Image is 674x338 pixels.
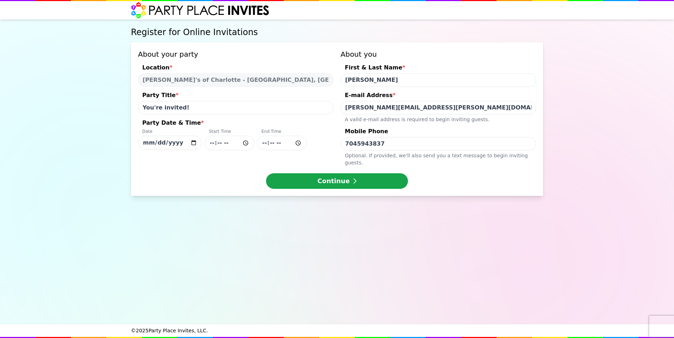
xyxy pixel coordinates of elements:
div: © 2025 Party Place Invites, LLC. [131,324,543,337]
input: First & Last Name* [341,73,536,87]
button: Continue [266,173,408,189]
h3: About your party [138,49,333,59]
div: Optional. If provided, we ' ll also send you a text message to begin inviting guests. [341,151,536,166]
div: First & Last Name [341,63,536,73]
input: Party Date & Time*DateStart TimeEnd Time [205,136,254,150]
input: Party Date & Time*DateStart TimeEnd Time [138,136,202,150]
div: Date [138,129,202,136]
h1: Register for Online Invitations [131,27,543,38]
div: E-mail Address [341,91,536,101]
div: Start Time [205,129,254,136]
input: Mobile PhoneOptional. If provided, we'll also send you a text message to begin inviting guests. [341,137,536,151]
div: Party Title [138,91,333,101]
div: End Time [257,129,307,136]
div: A valid e-mail address is required to begin inviting guests. [341,114,536,123]
input: Party Title* [138,101,333,114]
img: Party Place Invites [131,2,270,19]
div: Mobile Phone [341,127,536,137]
input: Party Date & Time*DateStart TimeEnd Time [257,136,307,150]
div: Location [138,63,333,73]
select: Location* [138,73,333,87]
div: Party Date & Time [138,119,333,129]
input: E-mail Address*A valid e-mail address is required to begin inviting guests. [341,101,536,114]
h3: About you [341,49,536,59]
